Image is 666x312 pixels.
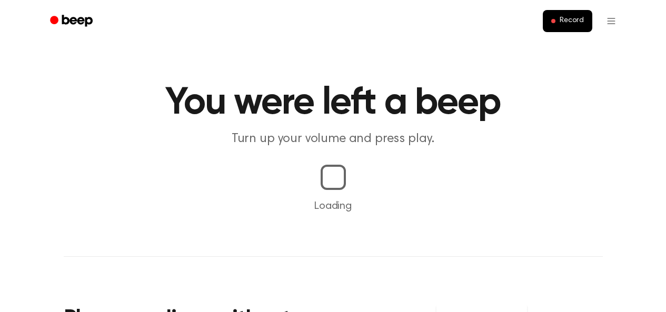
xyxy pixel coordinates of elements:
[560,16,583,26] span: Record
[543,10,592,32] button: Record
[64,84,603,122] h1: You were left a beep
[131,130,535,148] p: Turn up your volume and press play.
[13,198,653,214] p: Loading
[599,8,624,34] button: Open menu
[43,11,102,32] a: Beep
